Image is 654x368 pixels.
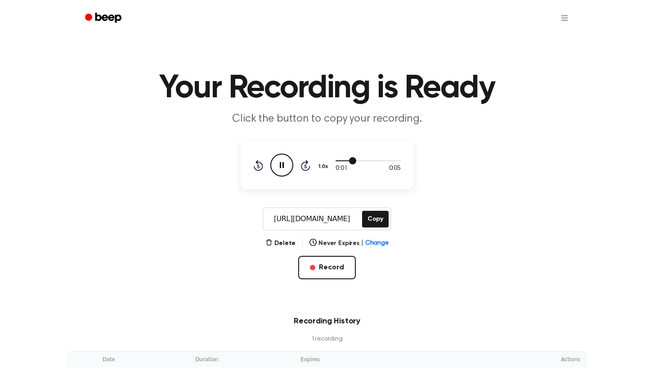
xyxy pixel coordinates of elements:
h1: Your Recording is Ready [97,72,557,104]
p: 1 recording [82,335,572,344]
th: Actions [514,352,586,367]
button: Copy [362,211,389,227]
button: 1.0x [318,159,331,174]
span: 0:05 [389,164,401,173]
span: Change [365,239,389,248]
a: Beep [79,9,130,27]
button: Record [298,256,355,279]
span: | [301,238,304,249]
span: 0:01 [336,164,347,173]
th: Date [97,352,190,367]
button: Delete [265,239,296,248]
p: Click the button to copy your recording. [154,112,500,127]
h3: Recording History [82,315,572,327]
button: Never Expires|Change [309,239,389,248]
th: Duration [190,352,295,367]
span: | [361,239,363,248]
button: Open menu [554,7,575,29]
th: Expires [295,352,514,367]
